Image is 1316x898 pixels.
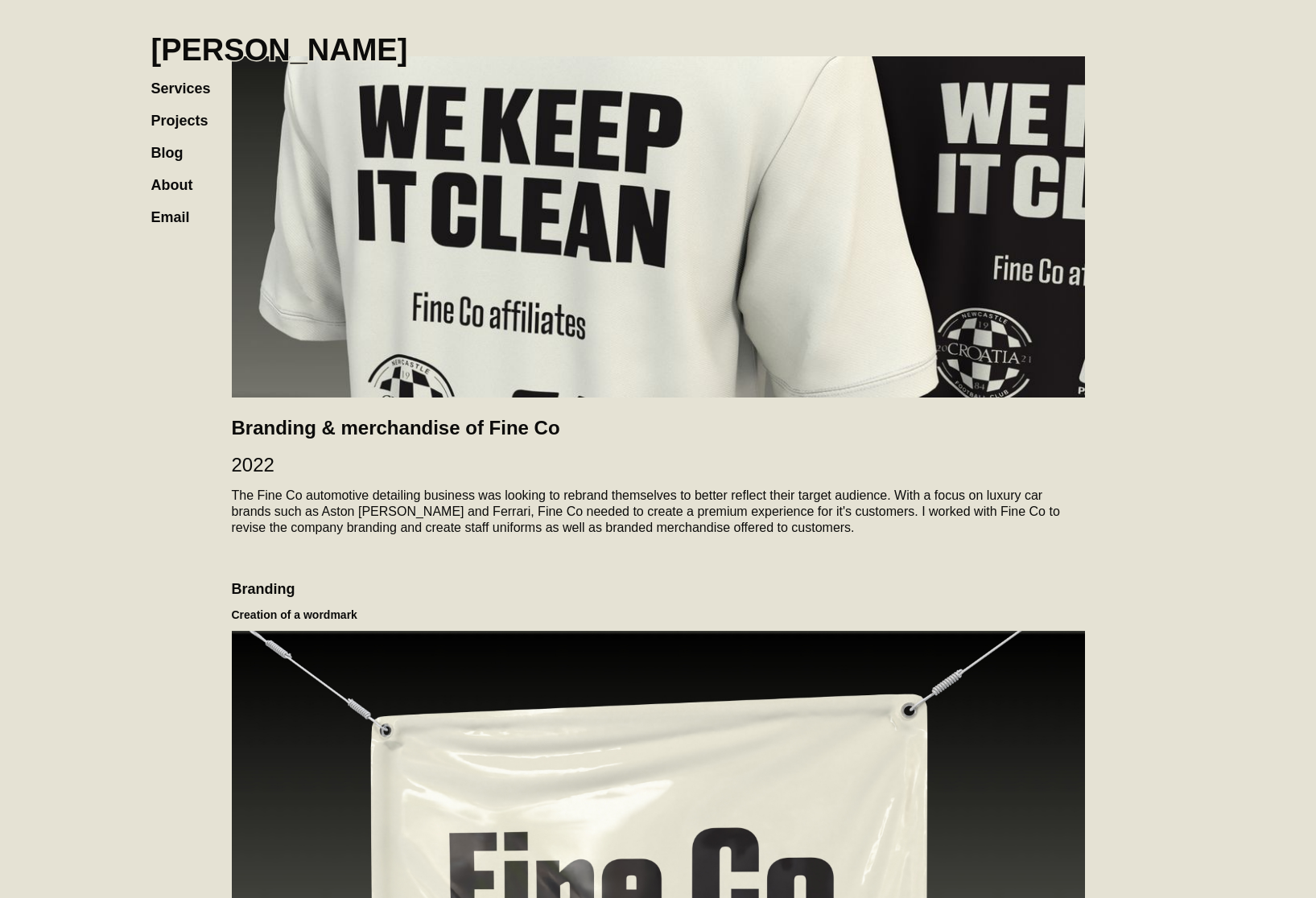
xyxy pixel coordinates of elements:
[151,16,408,68] a: home
[151,32,408,68] h1: [PERSON_NAME]
[232,607,1085,623] h5: Creation of a wordmark
[151,161,209,193] a: About
[232,451,1085,480] h2: 2022
[151,193,206,225] a: Email
[232,414,1085,443] h2: Branding & merchandise of Fine Co
[232,560,1085,599] h4: Branding
[151,129,200,161] a: Blog
[151,64,227,97] a: Services
[151,97,225,129] a: Projects
[232,488,1085,552] p: The Fine Co automotive detailing business was looking to rebrand themselves to better reflect the...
